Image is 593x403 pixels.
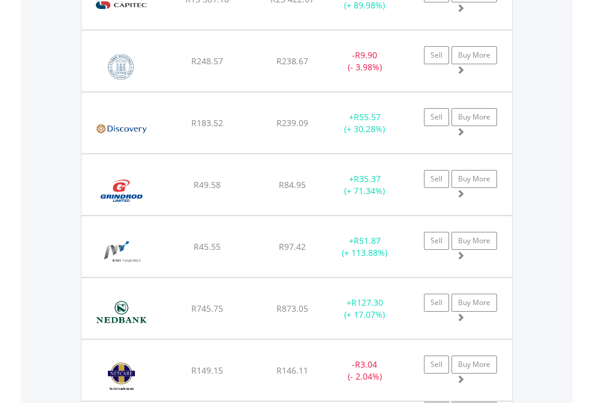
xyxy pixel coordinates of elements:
[327,49,402,73] div: - (- 3.98%)
[191,365,223,376] span: R149.15
[354,111,381,123] span: R55.57
[191,117,223,129] span: R183.52
[191,303,223,314] span: R745.75
[451,46,497,64] a: Buy More
[424,108,449,126] a: Sell
[276,303,308,314] span: R873.05
[351,297,383,308] span: R127.30
[194,179,221,190] span: R49.58
[327,297,402,321] div: + (+ 17.07%)
[424,46,449,64] a: Sell
[88,355,155,398] img: EQU.ZA.NTC.png
[424,170,449,188] a: Sell
[88,293,155,336] img: EQU.ZA.NED.png
[355,359,377,370] span: R3.04
[88,46,155,88] img: EQU.ZA.COH.png
[327,173,402,197] div: + (+ 71.34%)
[327,359,402,383] div: - (- 2.04%)
[355,49,377,61] span: R9.90
[191,55,223,67] span: R248.57
[451,232,497,250] a: Buy More
[424,356,449,374] a: Sell
[451,356,497,374] a: Buy More
[194,241,221,252] span: R45.55
[276,117,308,129] span: R239.09
[451,294,497,312] a: Buy More
[424,294,449,312] a: Sell
[327,111,402,135] div: + (+ 30.28%)
[276,55,308,67] span: R238.67
[327,235,402,259] div: + (+ 113.88%)
[451,108,497,126] a: Buy More
[279,241,306,252] span: R97.42
[424,232,449,250] a: Sell
[451,170,497,188] a: Buy More
[354,235,381,246] span: R51.87
[354,173,381,184] span: R35.37
[88,231,155,274] img: EQU.ZA.MTM.png
[88,108,155,150] img: EQU.ZA.DSY.png
[276,365,308,376] span: R146.11
[279,179,306,190] span: R84.95
[88,169,155,212] img: EQU.ZA.GND.png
